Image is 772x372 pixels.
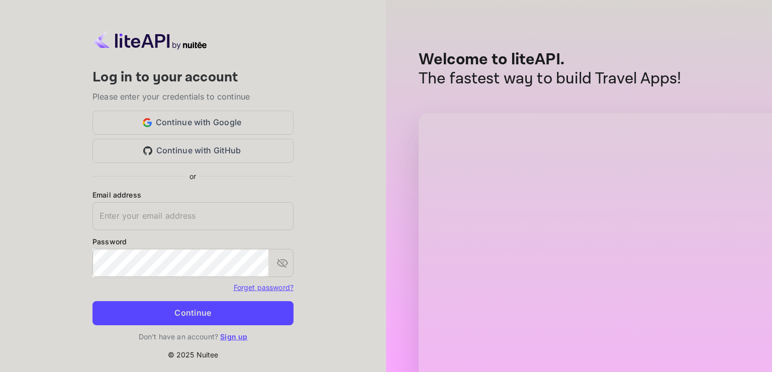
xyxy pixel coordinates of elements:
img: liteapi [92,30,208,50]
a: Forget password? [234,282,294,292]
h4: Log in to your account [92,69,294,86]
p: Don't have an account? [92,331,294,342]
label: Password [92,236,294,247]
a: Sign up [220,332,247,341]
button: Continue [92,301,294,325]
p: Welcome to liteAPI. [419,50,682,69]
p: © 2025 Nuitee [168,349,219,360]
p: The fastest way to build Travel Apps! [419,69,682,88]
button: Continue with Google [92,111,294,135]
button: toggle password visibility [272,253,293,273]
a: Forget password? [234,283,294,292]
input: Enter your email address [92,202,294,230]
p: Please enter your credentials to continue [92,90,294,103]
p: or [189,171,196,181]
button: Continue with GitHub [92,139,294,163]
label: Email address [92,190,294,200]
